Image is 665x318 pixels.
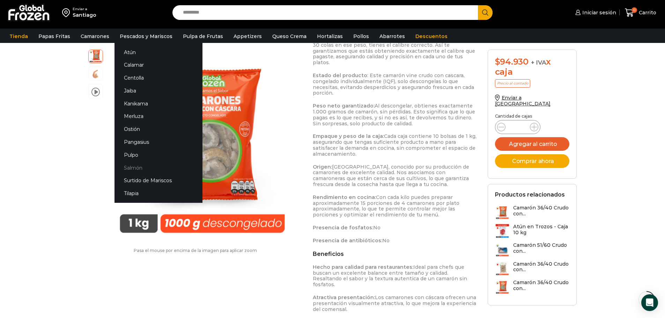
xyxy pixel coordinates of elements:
[88,248,302,253] p: Pasa el mouse por encima de la imagen para aplicar zoom
[495,57,529,67] bdi: 94.930
[114,59,202,72] a: Calamar
[230,30,265,43] a: Appetizers
[513,261,570,273] h3: Camarón 36/40 Crudo con...
[77,30,113,43] a: Camarones
[495,154,570,168] button: Comprar ahora
[495,137,570,151] button: Agregar al carrito
[313,264,477,288] p: Ideal para chefs que buscan un excelente balance entre tamaño y calidad. Resaltando el sabor y la...
[313,133,384,139] strong: Empaque y peso de la caja:
[313,194,477,218] p: Con cada kilo puedes preparar aproximadamente 15 porciones de 4 camarones por plato aproximadamen...
[574,6,616,20] a: Iniciar sesión
[313,225,477,231] p: No
[313,294,375,301] strong: Atractiva presentación:
[116,30,176,43] a: Pescados y Mariscos
[313,72,367,79] strong: Estado del producto
[35,30,74,43] a: Papas Fritas
[478,5,493,20] button: Search button
[73,12,96,19] div: Santiago
[313,238,477,244] p: No
[106,50,298,241] img: PM04005013
[350,30,372,43] a: Pollos
[495,224,570,239] a: Atún en Trozos - Caja 10 kg
[513,242,570,254] h3: Camarón 51/60 Crudo con...
[531,59,546,66] span: + IVA
[313,251,477,257] h2: Beneficios
[114,161,202,174] a: Salmón
[495,114,570,119] p: Cantidad de cajas
[513,280,570,291] h3: Camarón 36/40 Crudo con...
[6,30,31,43] a: Tienda
[89,67,103,81] span: camaron-con-cascara
[313,103,375,109] strong: Peso neto garantizado:
[623,5,658,21] a: 0 Carrito
[114,110,202,123] a: Merluza
[376,30,408,43] a: Abarrotes
[495,57,500,67] span: $
[641,294,658,311] div: Open Intercom Messenger
[313,264,413,270] strong: Hecho para calidad para restaurantes:
[631,7,637,13] span: 0
[313,164,332,170] strong: Origen:
[313,224,373,231] strong: Presencia de fosfatos:
[114,97,202,110] a: Kanikama
[114,187,202,200] a: Tilapia
[495,242,570,257] a: Camarón 51/60 Crudo con...
[313,194,376,200] strong: Rendimiento en cocina:
[313,103,477,126] p: Al descongelar, obtienes exactamente 1.000 gramos de camarón, sin pérdidas. Esto significa que lo...
[513,224,570,236] h3: Atún en Trozos - Caja 10 kg
[106,50,298,241] div: 1 / 3
[114,136,202,149] a: Pangasius
[62,7,73,19] img: address-field-icon.svg
[495,57,570,77] div: x caja
[495,95,551,107] a: Enviar a [GEOGRAPHIC_DATA]
[269,30,310,43] a: Queso Crema
[637,9,656,16] span: Carrito
[89,49,103,63] span: PM04005013
[495,79,530,88] p: Precio al contado
[412,30,451,43] a: Descuentos
[511,122,524,132] input: Product quantity
[114,148,202,161] a: Pulpo
[73,7,96,12] div: Enviar a
[114,46,202,59] a: Atún
[313,164,477,187] p: [GEOGRAPHIC_DATA], conocido por su producción de camarones de excelente calidad. Nos asociamos co...
[495,261,570,276] a: Camarón 36/40 Crudo con...
[513,205,570,217] h3: Camarón 36/40 Crudo con...
[114,174,202,187] a: Surtido de Mariscos
[495,191,565,198] h2: Productos relacionados
[313,73,477,96] p: : Este camarón vine crudo con cascara, congelado individualmente (IQF), solo descongelas lo que n...
[313,295,477,312] p: Los camarones con cáscara ofrecen una presentación visualmente atractiva, lo que mejora la experi...
[179,30,227,43] a: Pulpa de Frutas
[114,123,202,136] a: Ostión
[495,205,570,220] a: Camarón 36/40 Crudo con...
[313,237,382,244] strong: Presencia de antibióticos:
[495,280,570,295] a: Camarón 36/40 Crudo con...
[313,30,346,43] a: Hortalizas
[114,84,202,97] a: Jaiba
[313,133,477,157] p: Cada caja contiene 10 bolsas de 1 kg, asegurando que tengas suficiente producto a mano para satis...
[581,9,616,16] span: Iniciar sesión
[114,72,202,84] a: Centolla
